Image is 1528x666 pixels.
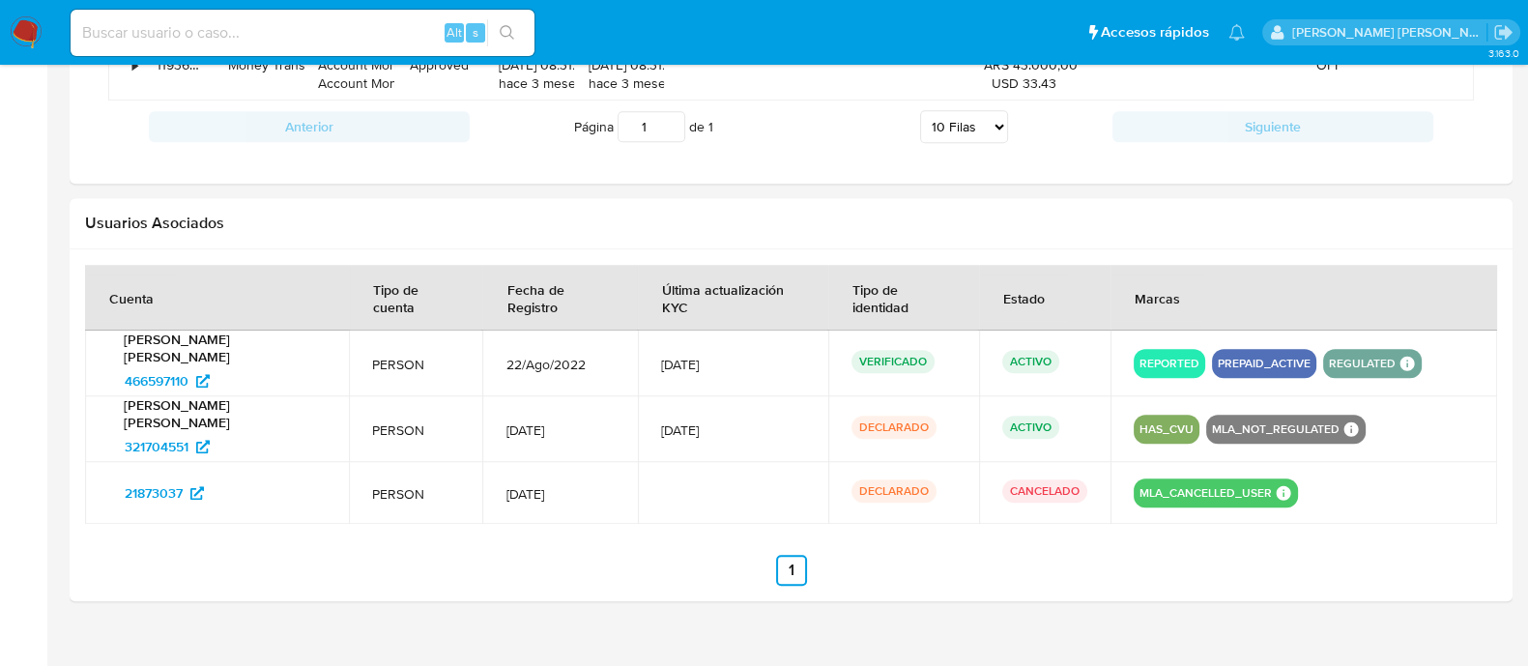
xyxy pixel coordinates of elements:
p: emmanuel.vitiello@mercadolibre.com [1292,23,1487,42]
h2: Usuarios Asociados [85,214,1497,233]
span: Accesos rápidos [1101,22,1209,43]
a: Notificaciones [1228,24,1245,41]
span: Alt [447,23,462,42]
a: Salir [1493,22,1514,43]
span: s [473,23,478,42]
span: 3.163.0 [1487,45,1518,61]
input: Buscar usuario o caso... [71,20,534,45]
button: search-icon [487,19,527,46]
